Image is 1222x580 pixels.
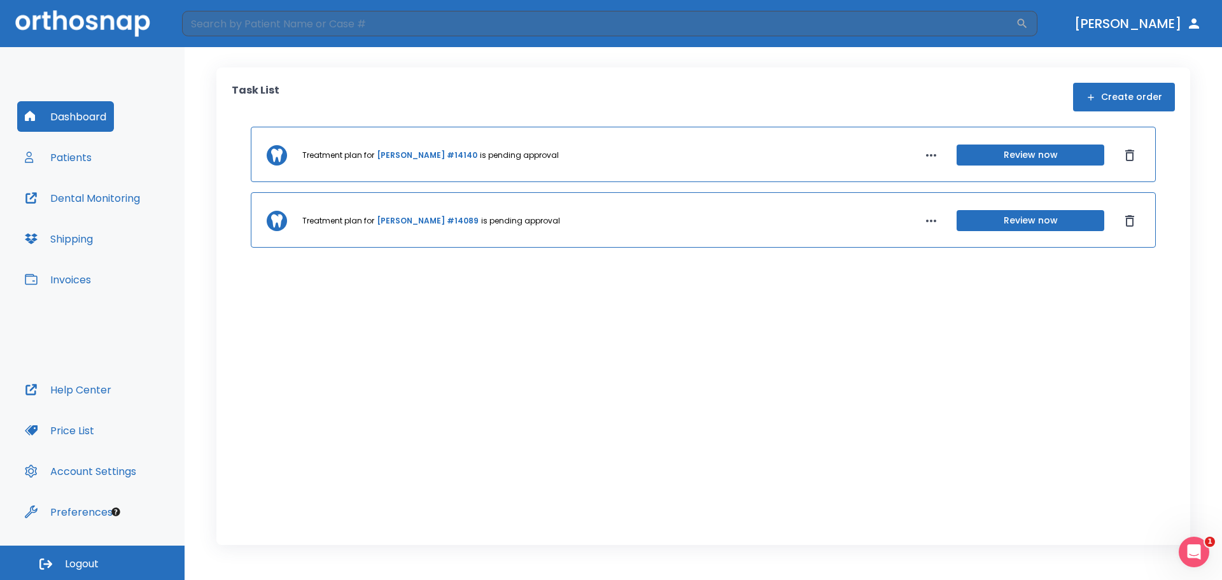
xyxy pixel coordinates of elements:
a: [PERSON_NAME] #14089 [377,215,479,227]
p: Treatment plan for [302,215,374,227]
button: Patients [17,142,99,173]
span: Logout [65,557,99,571]
p: Task List [232,83,279,111]
div: Tooltip anchor [110,506,122,518]
button: Help Center [17,374,119,405]
p: is pending approval [481,215,560,227]
button: Dental Monitoring [17,183,148,213]
button: Dashboard [17,101,114,132]
button: Review now [957,210,1104,231]
span: 1 [1205,537,1215,547]
img: Orthosnap [15,10,150,36]
iframe: Intercom live chat [1179,537,1209,567]
button: Invoices [17,264,99,295]
input: Search by Patient Name or Case # [182,11,1016,36]
button: Account Settings [17,456,144,486]
a: [PERSON_NAME] #14140 [377,150,477,161]
button: Review now [957,145,1104,166]
button: Dismiss [1120,211,1140,231]
p: Treatment plan for [302,150,374,161]
button: [PERSON_NAME] [1069,12,1207,35]
button: Preferences [17,497,120,527]
button: Shipping [17,223,101,254]
p: is pending approval [480,150,559,161]
button: Price List [17,415,102,446]
button: Create order [1073,83,1175,111]
button: Dismiss [1120,145,1140,166]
